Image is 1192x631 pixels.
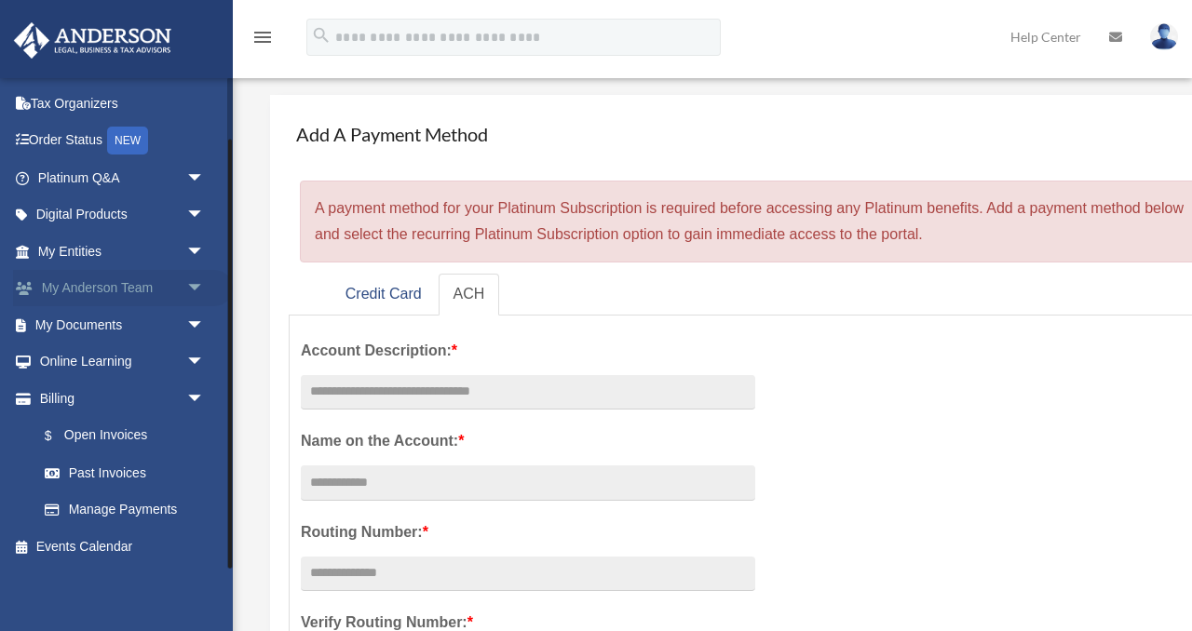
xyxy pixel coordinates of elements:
[439,274,500,315] a: ACH
[186,343,223,382] span: arrow_drop_down
[13,196,233,234] a: Digital Productsarrow_drop_down
[26,454,233,491] a: Past Invoices
[107,127,148,154] div: NEW
[186,196,223,235] span: arrow_drop_down
[311,25,332,46] i: search
[13,380,233,417] a: Billingarrow_drop_down
[301,428,755,454] label: Name on the Account:
[186,270,223,308] span: arrow_drop_down
[13,270,233,307] a: My Anderson Teamarrow_drop_down
[13,528,233,565] a: Events Calendar
[26,417,233,455] a: $Open Invoices
[13,233,233,270] a: My Entitiesarrow_drop_down
[13,85,233,122] a: Tax Organizers
[13,159,233,196] a: Platinum Q&Aarrow_drop_down
[186,159,223,197] span: arrow_drop_down
[331,274,437,315] a: Credit Card
[13,306,233,343] a: My Documentsarrow_drop_down
[1150,23,1178,50] img: User Pic
[301,338,755,364] label: Account Description:
[8,22,177,59] img: Anderson Advisors Platinum Portal
[13,343,233,381] a: Online Learningarrow_drop_down
[55,424,64,448] span: $
[301,519,755,545] label: Routing Number:
[13,122,233,160] a: Order StatusNEW
[251,26,274,48] i: menu
[186,306,223,344] span: arrow_drop_down
[186,233,223,271] span: arrow_drop_down
[26,491,223,529] a: Manage Payments
[251,33,274,48] a: menu
[186,380,223,418] span: arrow_drop_down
